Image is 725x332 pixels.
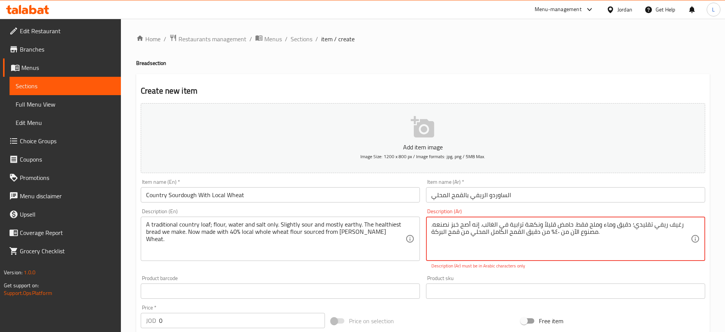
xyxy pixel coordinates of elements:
a: Menus [3,58,121,77]
a: Coverage Report [3,223,121,242]
input: Enter name En [141,187,420,202]
div: Menu-management [535,5,582,14]
input: Enter name Ar [426,187,705,202]
input: Please enter product sku [426,283,705,299]
span: Get support on: [4,280,39,290]
a: Restaurants management [169,34,246,44]
span: Menus [21,63,115,72]
input: Please enter product barcode [141,283,420,299]
p: Description (Ar) must be in Arabic characters only [431,262,700,269]
span: L [712,5,715,14]
div: Jordan [617,5,632,14]
h4: Bread section [136,59,710,67]
span: Menus [264,34,282,44]
span: Menu disclaimer [20,191,115,201]
a: Home [136,34,161,44]
a: Edit Restaurant [3,22,121,40]
span: item / create [321,34,355,44]
li: / [164,34,166,44]
textarea: رغيف ريفي تقليدي؛ دقيق وماء وملح فقط. حامض قليلاً ونكهة ترابية في الغالب. إنه أصح خبز نصنعه. مصنو... [431,221,691,257]
span: Image Size: 1200 x 800 px / Image formats: jpg, png / 5MB Max. [360,152,485,161]
li: / [315,34,318,44]
a: Coupons [3,150,121,168]
span: Sections [16,81,115,91]
span: Coupons [20,155,115,164]
span: Upsell [20,210,115,219]
span: Free item [539,316,563,326]
span: Restaurants management [178,34,246,44]
a: Edit Menu [10,113,121,132]
a: Branches [3,40,121,58]
textarea: A traditional country loaf; flour, water and salt only. Slightly sour and mostly earthy. The heal... [146,221,405,257]
p: JOD [146,316,156,325]
p: Add item image [153,143,693,152]
a: Grocery Checklist [3,242,121,260]
a: Support.OpsPlatform [4,288,52,298]
a: Promotions [3,168,121,187]
h2: Create new item [141,85,705,97]
span: Grocery Checklist [20,246,115,256]
span: Edit Menu [16,118,115,127]
li: / [249,34,252,44]
a: Full Menu View [10,95,121,113]
a: Menus [255,34,282,44]
li: / [285,34,288,44]
span: 1.0.0 [24,267,35,277]
span: Promotions [20,173,115,182]
a: Sections [291,34,312,44]
span: Branches [20,45,115,54]
span: Coverage Report [20,228,115,237]
span: Edit Restaurant [20,26,115,36]
input: Please enter price [159,313,325,328]
span: Full Menu View [16,100,115,109]
a: Choice Groups [3,132,121,150]
nav: breadcrumb [136,34,710,44]
a: Upsell [3,205,121,223]
button: Add item imageImage Size: 1200 x 800 px / Image formats: jpg, png / 5MB Max. [141,103,705,173]
span: Price on selection [349,316,394,326]
a: Sections [10,77,121,95]
span: Choice Groups [20,136,115,146]
span: Version: [4,267,23,277]
a: Menu disclaimer [3,187,121,205]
